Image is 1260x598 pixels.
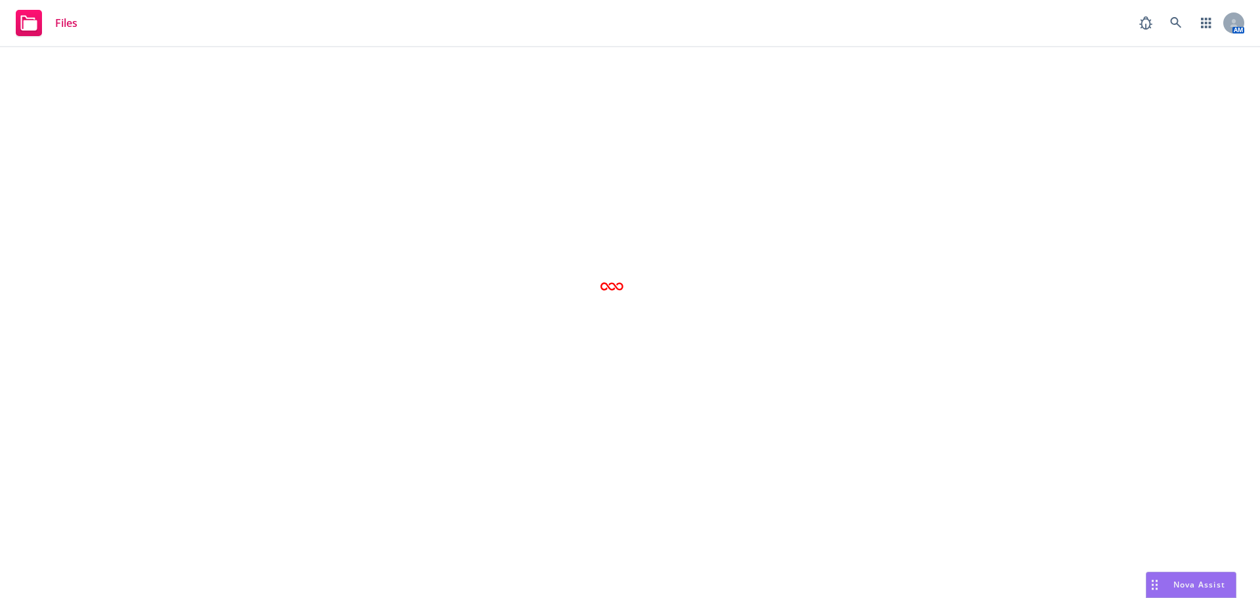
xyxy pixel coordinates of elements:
a: Switch app [1193,10,1219,36]
button: Nova Assist [1146,572,1236,598]
div: Drag to move [1146,572,1163,597]
a: Search [1163,10,1189,36]
span: Nova Assist [1173,579,1225,590]
a: Files [10,5,83,41]
span: Files [55,18,77,28]
a: Report a Bug [1133,10,1159,36]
